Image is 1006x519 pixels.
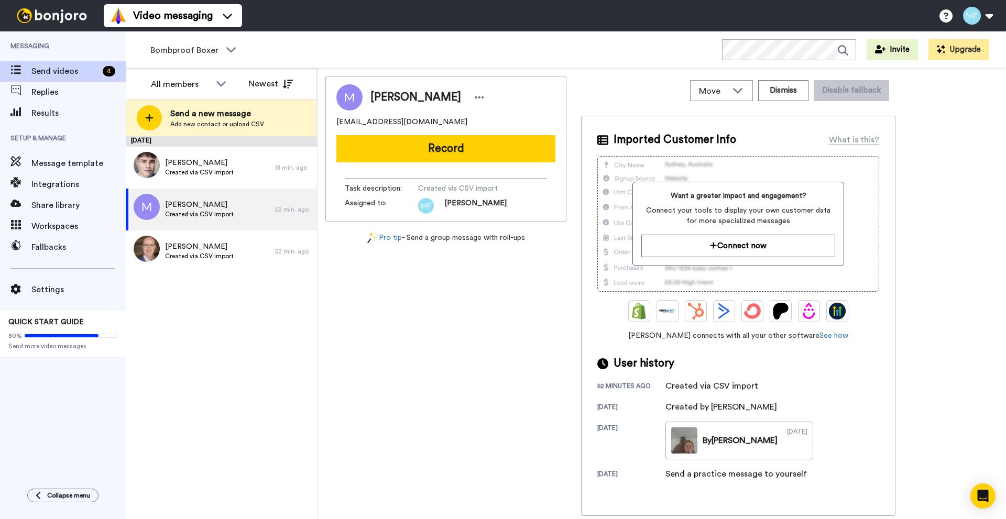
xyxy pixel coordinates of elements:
[170,120,264,128] span: Add new contact or upload CSV
[240,73,301,94] button: Newest
[699,85,727,97] span: Move
[744,303,761,319] img: ConvertKit
[801,303,817,319] img: Drip
[703,434,778,447] div: By [PERSON_NAME]
[8,318,84,326] span: QUICK START GUIDE
[444,198,507,214] span: [PERSON_NAME]
[165,168,234,176] span: Created via CSV import
[928,39,989,60] button: Upgrade
[31,283,126,296] span: Settings
[134,236,160,262] img: 7ea9423a-90eb-48e6-bbdf-757e71be1a20.jpg
[275,247,312,256] div: 52 min. ago
[170,107,264,120] span: Send a new message
[165,210,234,218] span: Created via CSV import
[345,183,418,194] span: Task description :
[597,424,665,459] div: [DATE]
[275,205,312,214] div: 52 min. ago
[31,241,126,253] span: Fallbacks
[641,191,835,201] span: Want a greater impact and engagement?
[336,117,467,127] span: [EMAIL_ADDRESS][DOMAIN_NAME]
[8,342,117,350] span: Send more video messages
[13,8,91,23] img: bj-logo-header-white.svg
[151,78,211,91] div: All members
[345,198,418,214] span: Assigned to:
[8,332,22,340] span: 80%
[367,233,402,244] a: Pro tip
[772,303,789,319] img: Patreon
[597,330,879,341] span: [PERSON_NAME] connects with all your other software
[687,303,704,319] img: Hubspot
[31,107,126,119] span: Results
[787,427,807,454] div: [DATE]
[716,303,732,319] img: ActiveCampaign
[133,8,213,23] span: Video messaging
[970,483,996,509] div: Open Intercom Messenger
[31,157,126,170] span: Message template
[641,205,835,226] span: Connect your tools to display your own customer data for more specialized messages
[671,427,697,454] img: efaa9a01-39a5-4b53-acad-f629f72ef4bb-thumb.jpg
[631,303,648,319] img: Shopify
[126,136,317,147] div: [DATE]
[597,470,665,480] div: [DATE]
[814,80,889,101] button: Disable fallback
[165,252,234,260] span: Created via CSV import
[134,152,160,178] img: 3e3bff85-b886-432c-9ff5-7016ebc201f9.jpg
[665,422,813,459] a: By[PERSON_NAME][DATE]
[597,382,665,392] div: 52 minutes ago
[103,66,115,76] div: 4
[31,199,126,212] span: Share library
[659,303,676,319] img: Ontraport
[819,332,848,339] a: See how
[31,65,99,78] span: Send videos
[418,183,518,194] span: Created via CSV import
[165,200,234,210] span: [PERSON_NAME]
[31,86,126,98] span: Replies
[758,80,808,101] button: Dismiss
[336,84,363,111] img: Image of Milosz
[614,356,674,371] span: User history
[110,7,127,24] img: vm-color.svg
[641,235,835,257] button: Connect now
[829,303,846,319] img: GoHighLevel
[418,198,434,214] img: mf.png
[367,233,377,244] img: magic-wand.svg
[27,489,99,502] button: Collapse menu
[31,178,126,191] span: Integrations
[165,241,234,252] span: [PERSON_NAME]
[336,135,555,162] button: Record
[597,403,665,413] div: [DATE]
[867,39,918,60] button: Invite
[134,194,160,220] img: m.png
[665,380,758,392] div: Created via CSV import
[165,158,234,168] span: [PERSON_NAME]
[150,44,221,57] span: Bombproof Boxer
[665,468,807,480] div: Send a practice message to yourself
[665,401,777,413] div: Created by [PERSON_NAME]
[47,491,90,500] span: Collapse menu
[275,163,312,172] div: 51 min. ago
[829,134,879,146] div: What is this?
[370,90,461,105] span: [PERSON_NAME]
[31,220,126,233] span: Workspaces
[325,233,566,244] div: - Send a group message with roll-ups
[614,132,736,148] span: Imported Customer Info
